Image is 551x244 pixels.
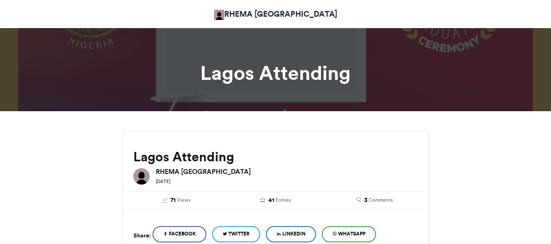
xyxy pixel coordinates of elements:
img: RHEMA NIGERIA [133,168,150,185]
a: LinkedIn [266,226,316,242]
span: Twitter [228,230,250,237]
span: Facebook [169,230,196,237]
h6: RHEMA [GEOGRAPHIC_DATA] [156,168,418,175]
h5: Share: [133,230,151,241]
small: [DATE] [156,178,170,184]
span: WhatsApp [338,230,365,237]
span: Comments [369,196,393,204]
span: 71 [170,196,176,205]
a: 71 Views [133,196,220,205]
a: 41 Entries [232,196,319,205]
img: RHEMA NIGERIA [214,10,224,20]
a: Facebook [153,226,206,242]
span: 3 [364,196,367,205]
span: LinkedIn [282,230,305,237]
span: 41 [268,196,274,205]
h1: Lagos Attending [49,63,502,83]
span: Entries [276,196,291,204]
a: Twitter [212,226,260,242]
span: Views [177,196,190,204]
a: 3 Comments [331,196,418,205]
a: RHEMA [GEOGRAPHIC_DATA] [214,8,337,20]
a: WhatsApp [322,226,376,242]
h2: Lagos Attending [133,149,418,164]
